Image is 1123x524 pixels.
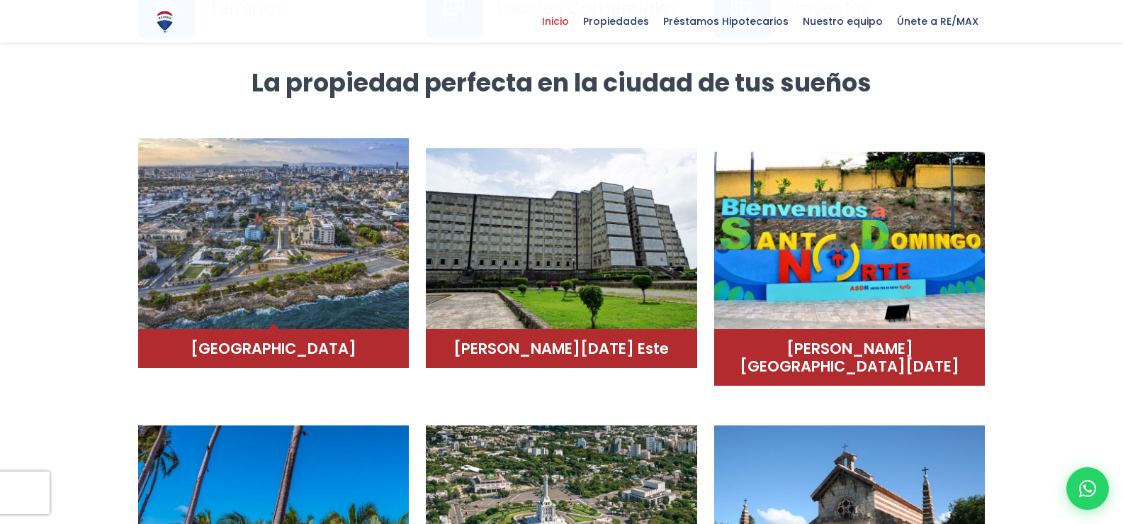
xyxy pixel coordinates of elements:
[138,138,410,330] img: Distrito Nacional (2)
[152,340,395,357] h4: [GEOGRAPHIC_DATA]
[152,9,177,34] img: Logo de REMAX
[426,138,697,368] a: Distrito Nacional (3)[PERSON_NAME][DATE] Este
[656,11,796,32] span: Préstamos Hipotecarios
[890,11,986,32] span: Únete a RE/MAX
[796,11,890,32] span: Nuestro equipo
[138,138,410,368] a: Distrito Nacional (2)[GEOGRAPHIC_DATA]
[714,148,986,340] img: Santo Domingo Norte
[440,340,683,357] h4: [PERSON_NAME][DATE] Este
[252,65,871,100] strong: La propiedad perfecta en la ciudad de tus sueños
[728,340,971,375] h4: [PERSON_NAME][GEOGRAPHIC_DATA][DATE]
[535,11,576,32] span: Inicio
[576,11,656,32] span: Propiedades
[426,148,697,340] img: Distrito Nacional (3)
[714,138,986,386] a: Santo Domingo Norte[PERSON_NAME][GEOGRAPHIC_DATA][DATE]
